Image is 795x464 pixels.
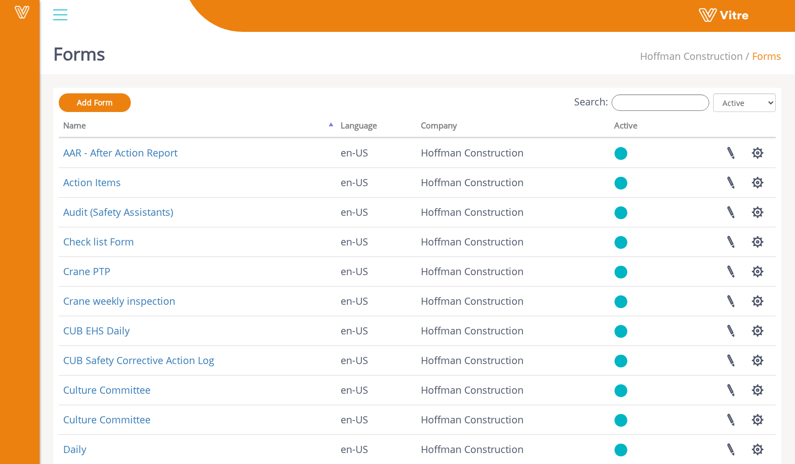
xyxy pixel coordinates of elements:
span: 211 [640,49,743,63]
th: Company [416,117,610,138]
span: Add Form [77,97,113,108]
input: Search: [611,94,709,111]
td: en-US [336,405,416,434]
span: 211 [421,354,524,367]
a: Crane PTP [63,265,110,278]
td: en-US [336,138,416,167]
span: 211 [421,413,524,426]
span: 211 [421,324,524,337]
a: CUB Safety Corrective Action Log [63,354,214,367]
td: en-US [336,286,416,316]
td: en-US [336,256,416,286]
img: yes [614,206,627,220]
span: 211 [421,235,524,248]
td: en-US [336,345,416,375]
span: 211 [421,443,524,456]
a: Daily [63,443,86,456]
th: Name: activate to sort column descending [59,117,336,138]
img: yes [614,147,627,160]
td: en-US [336,434,416,464]
td: en-US [336,197,416,227]
td: en-US [336,316,416,345]
a: Audit (Safety Assistants) [63,205,173,219]
td: en-US [336,167,416,197]
a: Action Items [63,176,121,189]
th: Language [336,117,416,138]
li: Forms [743,49,781,64]
span: 211 [421,294,524,308]
img: yes [614,413,627,427]
a: Add Form [59,93,131,112]
a: Culture Committee [63,383,151,396]
td: en-US [336,227,416,256]
a: Crane weekly inspection [63,294,175,308]
span: 211 [421,205,524,219]
span: 211 [421,265,524,278]
img: yes [614,295,627,309]
span: 211 [421,176,524,189]
label: Search: [574,94,709,111]
img: yes [614,354,627,368]
img: yes [614,236,627,249]
span: 211 [421,383,524,396]
a: CUB EHS Daily [63,324,130,337]
a: Check list Form [63,235,134,248]
img: yes [614,265,627,279]
h1: Forms [53,27,105,74]
span: 211 [421,146,524,159]
img: yes [614,176,627,190]
th: Active [610,117,665,138]
td: en-US [336,375,416,405]
a: Culture Committee [63,413,151,426]
img: yes [614,384,627,398]
img: yes [614,443,627,457]
img: yes [614,325,627,338]
a: AAR - After Action Report [63,146,177,159]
